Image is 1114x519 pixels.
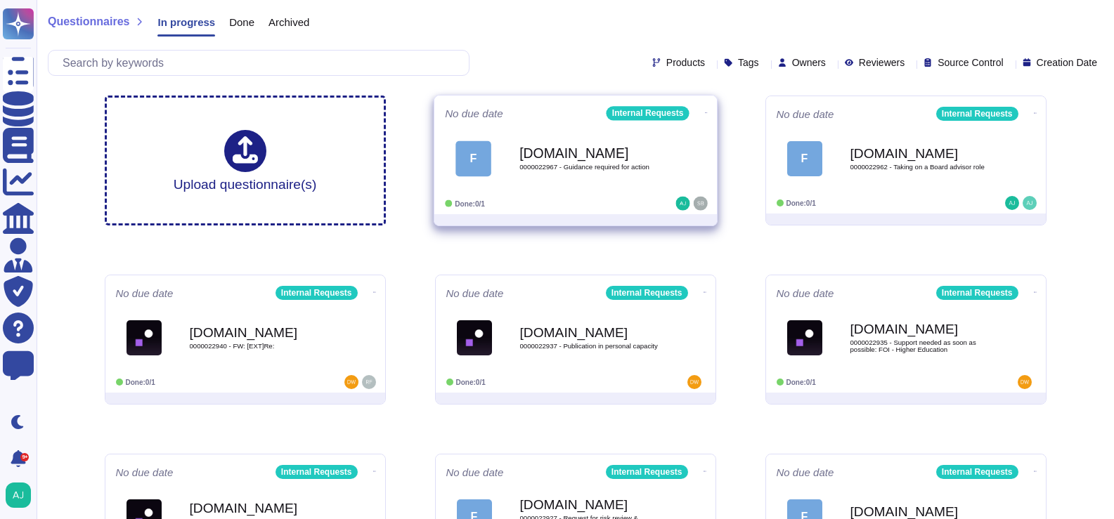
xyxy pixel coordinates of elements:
[56,51,469,75] input: Search by keywords
[777,288,834,298] span: No due date
[6,482,31,508] img: user
[446,467,504,478] span: No due date
[687,375,701,389] img: user
[519,164,661,171] span: 0000022967 - Guidance required for action
[268,17,309,27] span: Archived
[116,467,174,478] span: No due date
[786,199,816,207] span: Done: 0/1
[1018,375,1032,389] img: user
[362,375,376,389] img: user
[938,58,1003,67] span: Source Control
[445,108,503,119] span: No due date
[190,326,330,339] b: [DOMAIN_NAME]
[792,58,826,67] span: Owners
[675,197,689,211] img: user
[190,343,330,350] span: 0000022940 - FW: [EXT]Re:
[936,286,1018,300] div: Internal Requests
[519,146,661,159] b: [DOMAIN_NAME]
[606,286,688,300] div: Internal Requests
[787,320,822,355] img: Logo
[738,58,759,67] span: Tags
[456,379,486,386] span: Done: 0/1
[455,199,485,207] span: Done: 0/1
[606,465,688,479] div: Internal Requests
[850,164,991,171] span: 0000022962 - Taking on a Board advisor role
[850,505,991,518] b: [DOMAIN_NAME]
[787,141,822,176] div: F
[276,286,358,300] div: Internal Requests
[786,379,816,386] span: Done: 0/1
[190,501,330,515] b: [DOMAIN_NAME]
[1037,58,1097,67] span: Creation Date
[850,339,991,353] span: 0000022935 - Support needed as soon as possible: FOI - Higher Education
[276,465,358,479] div: Internal Requests
[666,58,705,67] span: Products
[229,17,254,27] span: Done
[48,16,129,27] span: Questionnaires
[20,453,29,461] div: 9+
[174,130,317,191] div: Upload questionnaire(s)
[520,498,661,511] b: [DOMAIN_NAME]
[344,375,358,389] img: user
[777,109,834,119] span: No due date
[520,326,661,339] b: [DOMAIN_NAME]
[116,288,174,298] span: No due date
[850,147,991,160] b: [DOMAIN_NAME]
[157,17,215,27] span: In progress
[457,320,492,355] img: Logo
[693,197,707,211] img: user
[777,467,834,478] span: No due date
[455,140,491,176] div: F
[1005,196,1019,210] img: user
[520,343,661,350] span: 0000022937 - Publication in personal capacity
[936,107,1018,121] div: Internal Requests
[859,58,905,67] span: Reviewers
[126,379,155,386] span: Done: 0/1
[936,465,1018,479] div: Internal Requests
[1023,196,1037,210] img: user
[850,322,991,336] b: [DOMAIN_NAME]
[3,480,41,511] button: user
[127,320,162,355] img: Logo
[606,106,689,120] div: Internal Requests
[446,288,504,298] span: No due date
